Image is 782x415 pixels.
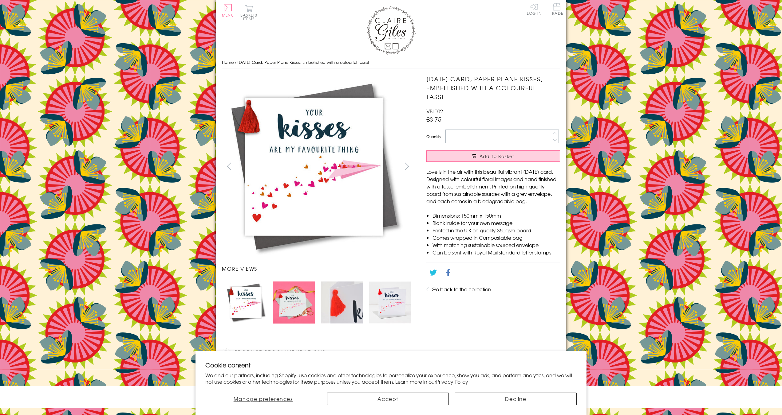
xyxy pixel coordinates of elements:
[480,153,515,159] span: Add to Basket
[243,12,257,21] span: 0 items
[234,395,293,402] span: Manage preferences
[432,219,560,227] li: Blank inside for your own message
[235,59,236,65] span: ›
[400,159,414,173] button: next
[270,278,318,326] li: Carousel Page 2
[205,393,321,405] button: Manage preferences
[237,59,369,65] span: [DATE] Card, Paper Plane Kisses, Embellished with a colourful tassel
[222,4,234,17] button: Menu
[222,265,414,272] h3: More views
[432,249,560,256] li: Can be sent with Royal Mail standard letter stamps
[550,3,563,15] span: Trade
[432,212,560,219] li: Dimensions: 150mm x 150mm
[366,278,414,326] li: Carousel Page 4
[225,281,267,323] img: Valentine's Day Card, Paper Plane Kisses, Embellished with a colourful tassel
[432,234,560,241] li: Comes wrapped in Compostable bag
[205,372,577,385] p: We and our partners, including Shopify, use cookies and other technologies to personalize your ex...
[222,75,406,259] img: Valentine's Day Card, Paper Plane Kisses, Embellished with a colourful tassel
[321,281,363,323] img: Valentine's Day Card, Paper Plane Kisses, Embellished with a colourful tassel
[222,12,234,18] span: Menu
[426,134,441,139] label: Quantity
[222,278,270,326] li: Carousel Page 1 (Current Slide)
[426,107,443,115] span: VBL002
[222,348,560,358] h2: Product recommendations
[222,56,560,69] nav: breadcrumbs
[527,3,542,15] a: Log In
[426,150,560,162] button: Add to Basket
[205,361,577,369] h2: Cookie consent
[222,278,414,326] ul: Carousel Pagination
[366,6,416,55] img: Claire Giles Greetings Cards
[222,59,234,65] a: Home
[550,3,563,16] a: Trade
[414,75,598,259] img: Valentine's Day Card, Paper Plane Kisses, Embellished with a colourful tassel
[318,278,366,326] li: Carousel Page 3
[455,393,577,405] button: Decline
[426,168,560,205] p: Love is in the air with this beautiful vibrant [DATE] card. Designed with colourful floral images...
[273,281,315,323] img: Valentine's Day Card, Paper Plane Kisses, Embellished with a colourful tassel
[369,281,411,323] img: Valentine's Day Card, Paper Plane Kisses, Embellished with a colourful tassel
[327,393,449,405] button: Accept
[436,378,468,385] a: Privacy Policy
[240,5,257,21] button: Basket0 items
[432,285,491,293] a: Go back to the collection
[426,75,560,101] h1: [DATE] Card, Paper Plane Kisses, Embellished with a colourful tassel
[426,115,441,123] span: £3.75
[432,241,560,249] li: With matching sustainable sourced envelope
[222,159,236,173] button: prev
[432,227,560,234] li: Printed in the U.K on quality 350gsm board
